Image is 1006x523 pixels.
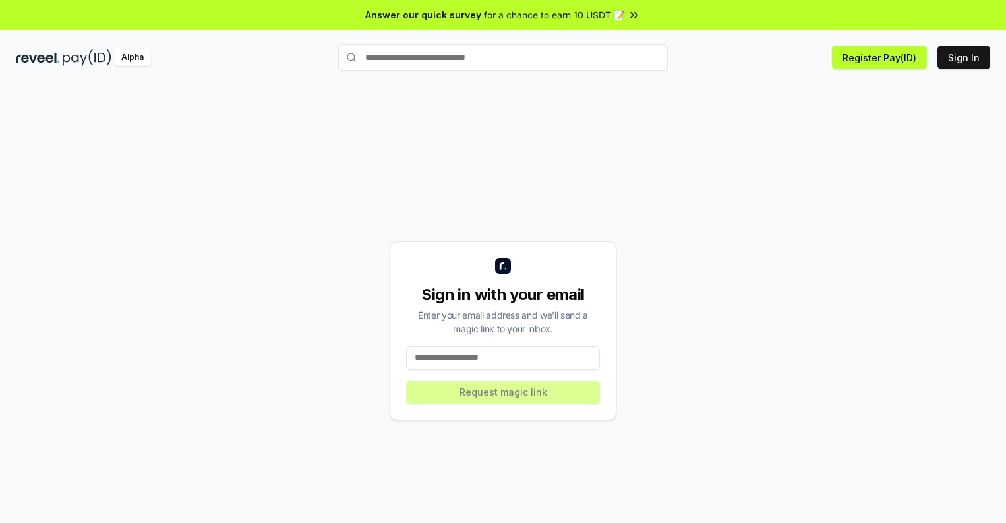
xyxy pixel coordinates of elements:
button: Sign In [937,46,990,69]
div: Alpha [114,49,151,66]
img: reveel_dark [16,49,60,66]
img: pay_id [63,49,111,66]
img: logo_small [495,258,511,274]
button: Register Pay(ID) [832,46,927,69]
span: Answer our quick survey [365,8,481,22]
div: Sign in with your email [406,284,600,305]
div: Enter your email address and we’ll send a magic link to your inbox. [406,308,600,336]
span: for a chance to earn 10 USDT 📝 [484,8,625,22]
